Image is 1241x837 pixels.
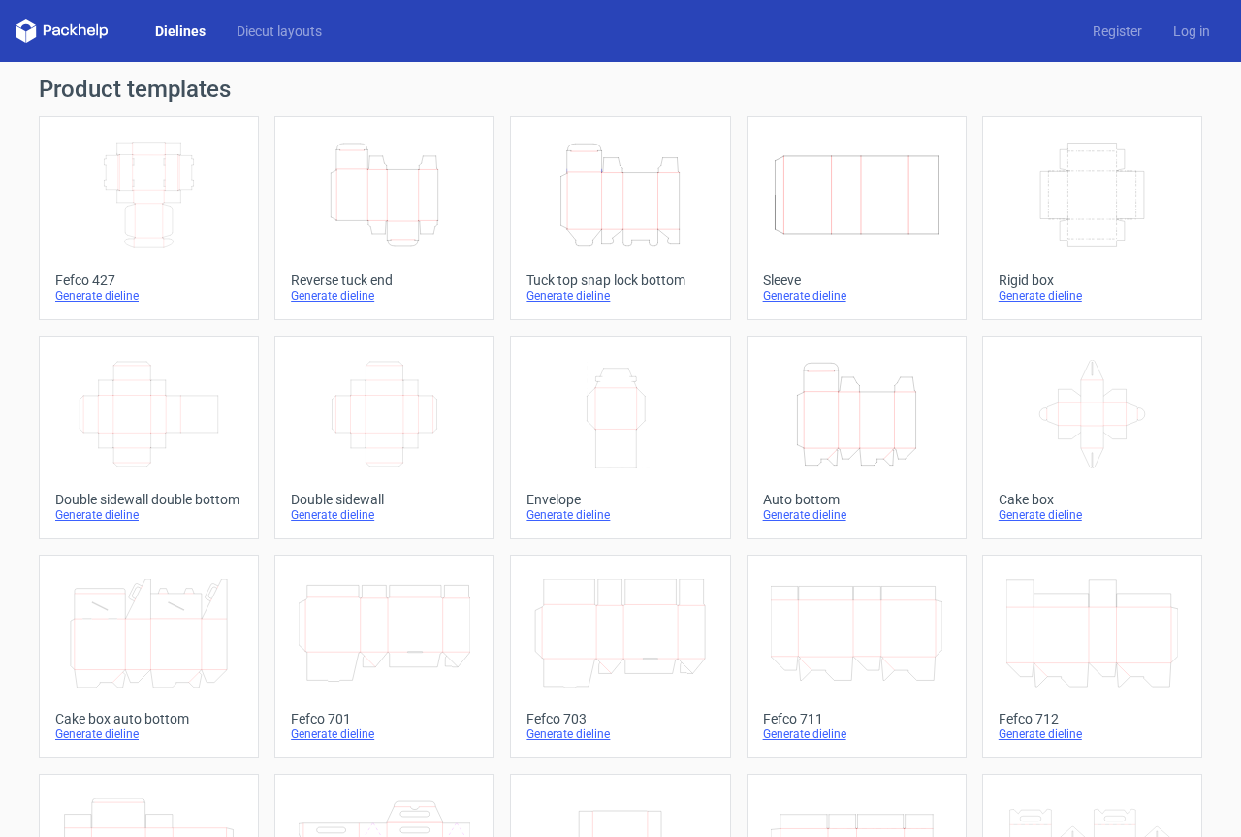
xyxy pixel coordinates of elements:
a: Fefco 703Generate dieline [510,555,730,758]
a: SleeveGenerate dieline [747,116,967,320]
div: Generate dieline [291,507,478,523]
div: Sleeve [763,273,950,288]
a: Dielines [140,21,221,41]
a: Log in [1158,21,1225,41]
div: Generate dieline [526,288,714,304]
a: Auto bottomGenerate dieline [747,336,967,539]
div: Generate dieline [763,507,950,523]
h1: Product templates [39,78,1202,101]
a: Cake box auto bottomGenerate dieline [39,555,259,758]
div: Cake box [999,492,1186,507]
div: Rigid box [999,273,1186,288]
a: Fefco 711Generate dieline [747,555,967,758]
a: Tuck top snap lock bottomGenerate dieline [510,116,730,320]
div: Envelope [526,492,714,507]
div: Auto bottom [763,492,950,507]
div: Reverse tuck end [291,273,478,288]
div: Cake box auto bottom [55,711,242,726]
div: Fefco 427 [55,273,242,288]
a: Reverse tuck endGenerate dieline [274,116,494,320]
div: Fefco 711 [763,711,950,726]
div: Generate dieline [526,507,714,523]
div: Generate dieline [763,288,950,304]
a: Fefco 427Generate dieline [39,116,259,320]
div: Fefco 712 [999,711,1186,726]
div: Fefco 701 [291,711,478,726]
div: Tuck top snap lock bottom [526,273,714,288]
div: Generate dieline [763,726,950,742]
a: Fefco 712Generate dieline [982,555,1202,758]
div: Double sidewall double bottom [55,492,242,507]
a: Rigid boxGenerate dieline [982,116,1202,320]
div: Fefco 703 [526,711,714,726]
div: Double sidewall [291,492,478,507]
div: Generate dieline [291,288,478,304]
a: Diecut layouts [221,21,337,41]
a: Double sidewallGenerate dieline [274,336,494,539]
div: Generate dieline [55,726,242,742]
a: Cake boxGenerate dieline [982,336,1202,539]
div: Generate dieline [291,726,478,742]
div: Generate dieline [999,726,1186,742]
a: Register [1077,21,1158,41]
div: Generate dieline [526,726,714,742]
a: EnvelopeGenerate dieline [510,336,730,539]
a: Fefco 701Generate dieline [274,555,494,758]
div: Generate dieline [55,288,242,304]
div: Generate dieline [999,507,1186,523]
div: Generate dieline [55,507,242,523]
div: Generate dieline [999,288,1186,304]
a: Double sidewall double bottomGenerate dieline [39,336,259,539]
